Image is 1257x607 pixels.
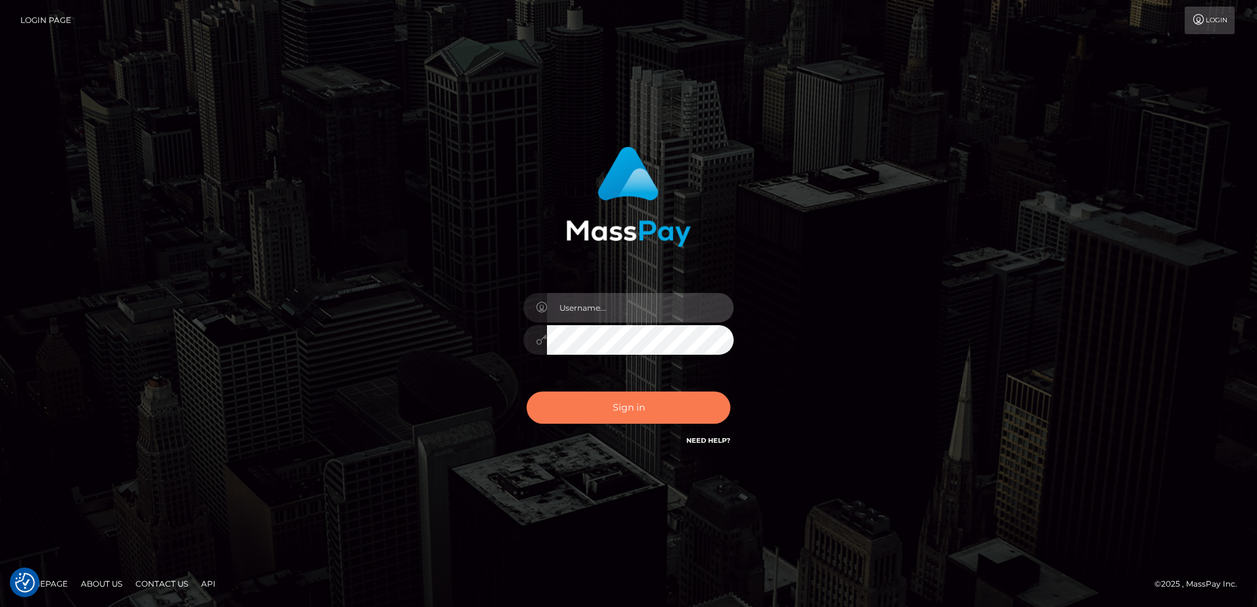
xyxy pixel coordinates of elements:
a: About Us [76,573,128,594]
a: Login [1185,7,1235,34]
div: © 2025 , MassPay Inc. [1154,577,1247,591]
a: Homepage [14,573,73,594]
img: MassPay Login [566,146,691,247]
button: Sign in [527,392,730,424]
a: Login Page [20,7,71,34]
img: Revisit consent button [15,573,35,593]
a: Need Help? [686,436,730,445]
a: Contact Us [130,573,193,594]
input: Username... [547,293,734,323]
button: Consent Preferences [15,573,35,593]
a: API [196,573,221,594]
